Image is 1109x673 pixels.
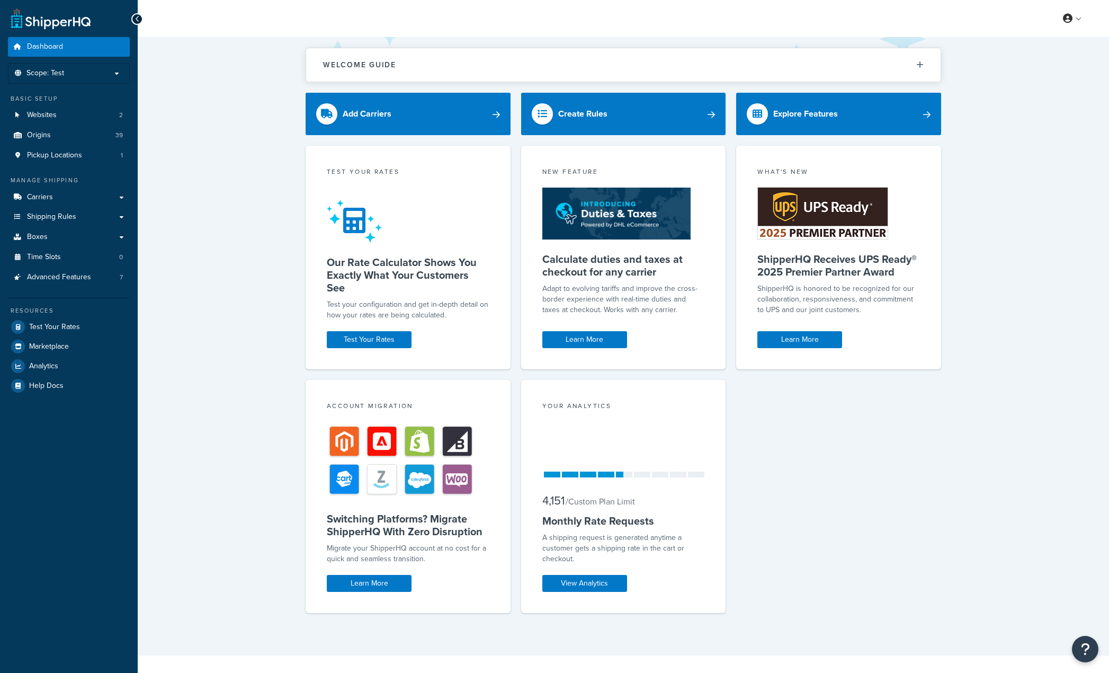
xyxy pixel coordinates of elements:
[27,253,61,262] span: Time Slots
[757,253,920,278] h5: ShipperHQ Receives UPS Ready® 2025 Premier Partner Award
[29,342,69,351] span: Marketplace
[542,492,565,509] span: 4,151
[27,233,48,242] span: Boxes
[757,167,920,179] div: What's New
[542,401,705,413] div: Your Analytics
[1072,636,1098,662] button: Open Resource Center
[327,167,489,179] div: Test your rates
[8,126,130,145] a: Origins39
[8,247,130,267] a: Time Slots0
[566,495,635,508] small: / Custom Plan Limit
[8,306,130,315] div: Resources
[8,146,130,165] li: Pickup Locations
[757,331,842,348] a: Learn More
[327,575,412,592] a: Learn More
[757,284,920,315] p: ShipperHQ is honored to be recognized for our collaboration, responsiveness, and commitment to UP...
[8,247,130,267] li: Time Slots
[8,227,130,247] a: Boxes
[119,253,123,262] span: 0
[8,94,130,103] div: Basic Setup
[27,111,57,120] span: Websites
[327,543,489,564] div: Migrate your ShipperHQ account at no cost for a quick and seamless transition.
[121,151,123,160] span: 1
[8,126,130,145] li: Origins
[542,167,705,179] div: New Feature
[8,337,130,356] a: Marketplace
[327,299,489,321] div: Test your configuration and get in-depth detail on how your rates are being calculated.
[27,273,91,282] span: Advanced Features
[115,131,123,140] span: 39
[306,93,511,135] a: Add Carriers
[542,253,705,278] h5: Calculate duties and taxes at checkout for any carrier
[8,357,130,376] a: Analytics
[558,107,607,121] div: Create Rules
[521,93,726,135] a: Create Rules
[327,331,412,348] a: Test Your Rates
[542,284,705,315] p: Adapt to evolving tariffs and improve the cross-border experience with real-time duties and taxes...
[8,176,130,185] div: Manage Shipping
[29,362,58,371] span: Analytics
[343,107,391,121] div: Add Carriers
[26,69,64,78] span: Scope: Test
[323,61,396,69] h2: Welcome Guide
[327,256,489,294] h5: Our Rate Calculator Shows You Exactly What Your Customers See
[736,93,941,135] a: Explore Features
[542,575,627,592] a: View Analytics
[327,401,489,413] div: Account Migration
[542,533,705,564] div: A shipping request is generated anytime a customer gets a shipping rate in the cart or checkout.
[8,207,130,227] a: Shipping Rules
[27,193,53,202] span: Carriers
[29,323,80,332] span: Test Your Rates
[8,105,130,125] li: Websites
[27,42,63,51] span: Dashboard
[29,382,64,391] span: Help Docs
[27,212,76,222] span: Shipping Rules
[8,268,130,287] li: Advanced Features
[8,146,130,165] a: Pickup Locations1
[27,131,51,140] span: Origins
[8,317,130,336] a: Test Your Rates
[542,331,627,348] a: Learn More
[120,273,123,282] span: 7
[27,151,82,160] span: Pickup Locations
[542,515,705,527] h5: Monthly Rate Requests
[327,512,489,538] h5: Switching Platforms? Migrate ShipperHQ With Zero Disruption
[8,188,130,207] a: Carriers
[306,48,941,82] button: Welcome Guide
[8,37,130,57] a: Dashboard
[119,111,123,120] span: 2
[8,105,130,125] a: Websites2
[8,268,130,287] a: Advanced Features7
[8,376,130,395] a: Help Docs
[773,107,838,121] div: Explore Features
